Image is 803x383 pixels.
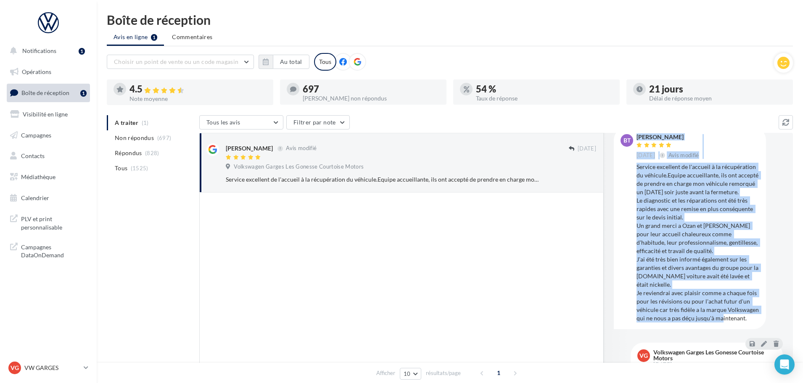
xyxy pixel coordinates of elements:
[5,106,92,123] a: Visibilité en ligne
[637,152,655,159] span: [DATE]
[206,119,240,126] span: Tous les avis
[303,85,440,94] div: 697
[21,173,55,180] span: Médiathèque
[129,85,267,94] div: 4.5
[129,96,267,102] div: Note moyenne
[578,145,596,153] span: [DATE]
[476,95,613,101] div: Taux de réponse
[303,95,440,101] div: [PERSON_NAME] non répondus
[131,165,148,172] span: (1525)
[5,238,92,263] a: Campagnes DataOnDemand
[5,147,92,165] a: Contacts
[23,111,68,118] span: Visibilité en ligne
[273,55,309,69] button: Au total
[404,370,411,377] span: 10
[115,164,127,172] span: Tous
[400,368,421,380] button: 10
[21,241,87,259] span: Campagnes DataOnDemand
[668,152,699,158] span: Avis modifié
[234,163,364,171] span: Volkswagen Garges Les Gonesse Courtoise Motors
[115,134,154,142] span: Non répondus
[286,145,317,152] span: Avis modifié
[115,149,142,157] span: Répondus
[21,194,49,201] span: Calendrier
[172,33,212,41] span: Commentaires
[157,135,172,141] span: (697)
[5,84,92,102] a: Boîte de réception1
[774,354,795,375] div: Open Intercom Messenger
[653,362,672,367] span: [DATE]
[286,115,350,129] button: Filtrer par note
[653,349,774,361] div: Volkswagen Garges Les Gonesse Courtoise Motors
[21,152,45,159] span: Contacts
[259,55,309,69] button: Au total
[5,168,92,186] a: Médiathèque
[22,47,56,54] span: Notifications
[639,351,648,360] span: VG
[21,131,51,138] span: Campagnes
[637,163,759,322] div: Service excellent de l'accueil à la récupération du véhicule.Equipe accueillante, ils ont accepté...
[314,53,336,71] div: Tous
[107,55,254,69] button: Choisir un point de vente ou un code magasin
[11,364,19,372] span: VG
[107,13,793,26] div: Boîte de réception
[637,134,701,140] div: [PERSON_NAME]
[114,58,238,65] span: Choisir un point de vente ou un code magasin
[623,136,631,145] span: bt
[7,360,90,376] a: VG VW GARGES
[21,213,87,231] span: PLV et print personnalisable
[649,95,786,101] div: Délai de réponse moyen
[5,63,92,81] a: Opérations
[5,189,92,207] a: Calendrier
[226,175,541,184] div: Service excellent de l'accueil à la récupération du véhicule.Equipe accueillante, ils ont accepté...
[21,89,69,96] span: Boîte de réception
[376,369,395,377] span: Afficher
[5,210,92,235] a: PLV et print personnalisable
[426,369,461,377] span: résultats/page
[5,42,88,60] button: Notifications 1
[24,364,80,372] p: VW GARGES
[79,48,85,55] div: 1
[5,127,92,144] a: Campagnes
[476,85,613,94] div: 54 %
[145,150,159,156] span: (828)
[199,115,283,129] button: Tous les avis
[649,85,786,94] div: 21 jours
[226,144,273,153] div: [PERSON_NAME]
[492,366,505,380] span: 1
[22,68,51,75] span: Opérations
[80,90,87,97] div: 1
